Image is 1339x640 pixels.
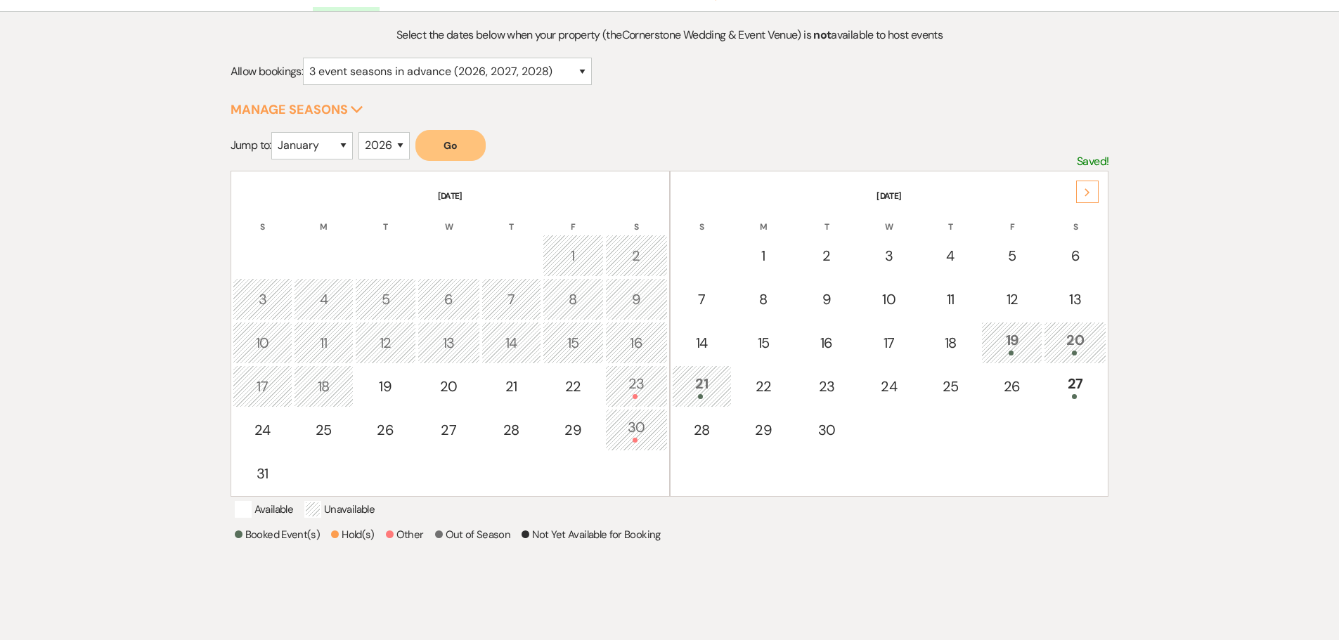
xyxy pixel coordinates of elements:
[741,332,787,353] div: 15
[928,289,972,310] div: 11
[550,245,596,266] div: 1
[489,332,533,353] div: 14
[680,332,724,353] div: 14
[489,419,533,440] div: 28
[233,173,668,202] th: [DATE]
[680,419,724,440] div: 28
[235,526,320,543] p: Booked Event(s)
[803,245,850,266] div: 2
[363,289,408,310] div: 5
[928,376,972,397] div: 25
[363,332,408,353] div: 12
[550,332,596,353] div: 15
[741,419,787,440] div: 29
[981,204,1042,233] th: F
[741,245,787,266] div: 1
[425,289,472,310] div: 6
[425,332,472,353] div: 13
[859,204,919,233] th: W
[240,376,285,397] div: 17
[867,289,911,310] div: 10
[231,138,271,152] span: Jump to:
[741,376,787,397] div: 22
[680,289,724,310] div: 7
[672,204,732,233] th: S
[240,419,285,440] div: 24
[605,204,668,233] th: S
[363,376,408,397] div: 19
[481,204,541,233] th: T
[813,27,831,42] strong: not
[418,204,480,233] th: W
[867,332,911,353] div: 17
[803,289,850,310] div: 9
[302,419,346,440] div: 25
[920,204,980,233] th: T
[302,289,346,310] div: 4
[240,463,285,484] div: 31
[543,204,604,233] th: F
[741,289,787,310] div: 8
[613,417,660,443] div: 30
[231,64,303,79] span: Allow bookings:
[235,501,293,518] p: Available
[240,289,285,310] div: 3
[1052,245,1099,266] div: 6
[233,204,292,233] th: S
[302,332,346,353] div: 11
[803,419,850,440] div: 30
[415,130,486,161] button: Go
[489,289,533,310] div: 7
[867,376,911,397] div: 24
[302,376,346,397] div: 18
[386,526,424,543] p: Other
[340,26,999,44] p: Select the dates below when your property (the Cornerstone Wedding & Event Venue ) is available t...
[425,376,472,397] div: 20
[989,376,1035,397] div: 26
[1052,289,1099,310] div: 13
[1052,329,1099,355] div: 20
[672,173,1107,202] th: [DATE]
[1077,152,1108,171] p: Saved!
[928,245,972,266] div: 4
[550,419,596,440] div: 29
[613,245,660,266] div: 2
[803,332,850,353] div: 16
[989,329,1035,355] div: 19
[867,245,911,266] div: 3
[489,376,533,397] div: 21
[425,419,472,440] div: 27
[435,526,511,543] p: Out of Season
[680,373,724,399] div: 21
[231,103,363,116] button: Manage Seasons
[363,419,408,440] div: 26
[1044,204,1106,233] th: S
[795,204,858,233] th: T
[550,289,596,310] div: 8
[294,204,354,233] th: M
[550,376,596,397] div: 22
[803,376,850,397] div: 23
[240,332,285,353] div: 10
[928,332,972,353] div: 18
[613,289,660,310] div: 9
[733,204,794,233] th: M
[355,204,416,233] th: T
[331,526,375,543] p: Hold(s)
[613,373,660,399] div: 23
[522,526,660,543] p: Not Yet Available for Booking
[1052,373,1099,399] div: 27
[989,289,1035,310] div: 12
[304,501,375,518] p: Unavailable
[613,332,660,353] div: 16
[989,245,1035,266] div: 5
